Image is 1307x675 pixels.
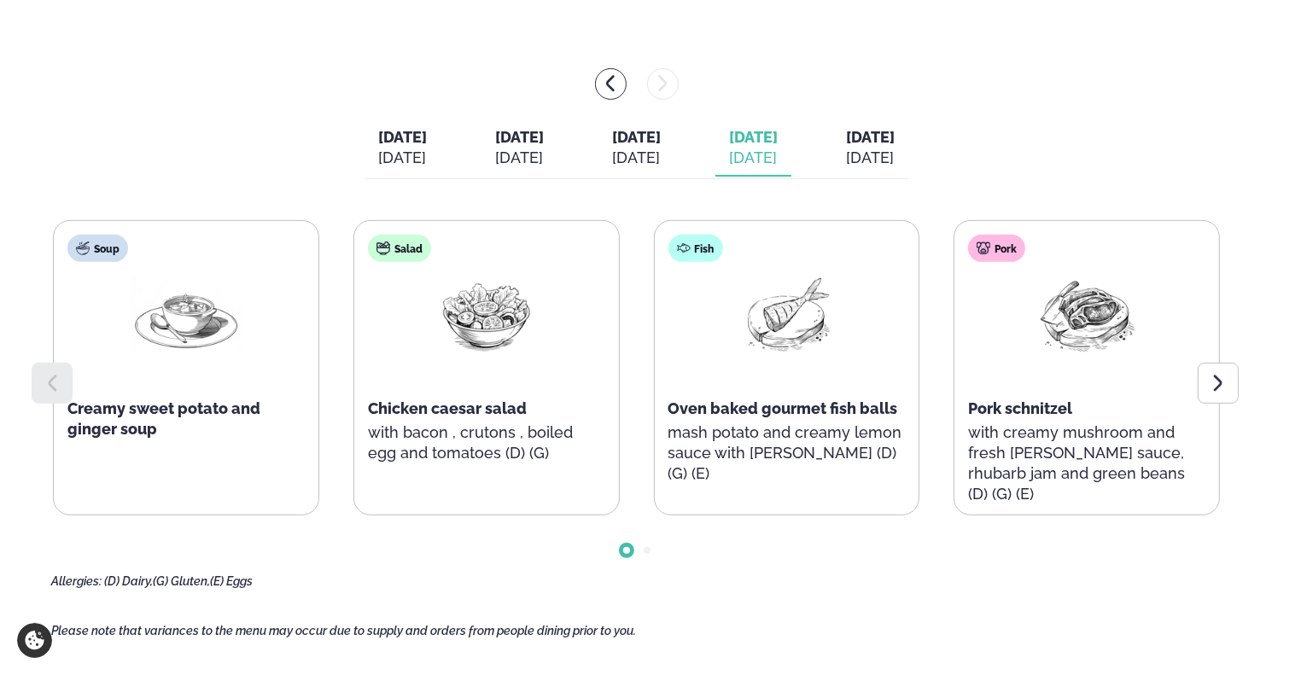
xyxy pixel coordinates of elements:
[368,422,605,463] p: with bacon , crutons , boiled egg and tomatoes (D) (G)
[432,276,541,354] img: Salad.png
[378,128,427,146] span: [DATE]
[968,399,1072,417] span: Pork schnitzel
[968,422,1205,504] p: with creamy mushroom and fresh [PERSON_NAME] sauce, rhubarb jam and green beans (D) (G) (E)
[647,68,679,100] button: menu-btn-right
[67,399,260,438] span: Creamy sweet potato and ginger soup
[598,120,674,177] button: [DATE] [DATE]
[732,276,841,354] img: Fish.png
[612,128,661,146] span: [DATE]
[668,422,906,484] p: mash potato and creamy lemon sauce with [PERSON_NAME] (D) (G) (E)
[595,68,627,100] button: menu-btn-left
[67,235,128,262] div: Soup
[832,120,908,177] button: [DATE] [DATE]
[729,148,778,168] div: [DATE]
[729,128,778,146] span: [DATE]
[210,574,253,588] span: (E) Eggs
[623,547,630,554] span: Go to slide 1
[368,235,431,262] div: Salad
[612,148,661,168] div: [DATE]
[715,120,791,177] button: [DATE] [DATE]
[378,148,427,168] div: [DATE]
[644,547,651,554] span: Go to slide 2
[51,624,636,637] span: Please note that variances to the menu may occur due to supply and orders from people dining prio...
[51,574,102,588] span: Allergies:
[17,623,52,658] a: Cookie settings
[968,235,1025,262] div: Pork
[365,120,441,177] button: [DATE] [DATE]
[131,276,241,355] img: Soup.png
[481,120,557,177] button: [DATE] [DATE]
[1032,276,1141,354] img: Pork-Meat.png
[668,235,723,262] div: Fish
[495,128,544,146] span: [DATE]
[76,241,90,255] img: soup.svg
[153,574,210,588] span: (G) Gluten,
[368,399,527,417] span: Chicken caesar salad
[104,574,153,588] span: (D) Dairy,
[668,399,898,417] span: Oven baked gourmet fish balls
[495,148,544,168] div: [DATE]
[846,128,895,146] span: [DATE]
[677,241,691,255] img: fish.svg
[977,241,990,255] img: pork.svg
[376,241,390,255] img: salad.svg
[846,148,895,168] div: [DATE]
